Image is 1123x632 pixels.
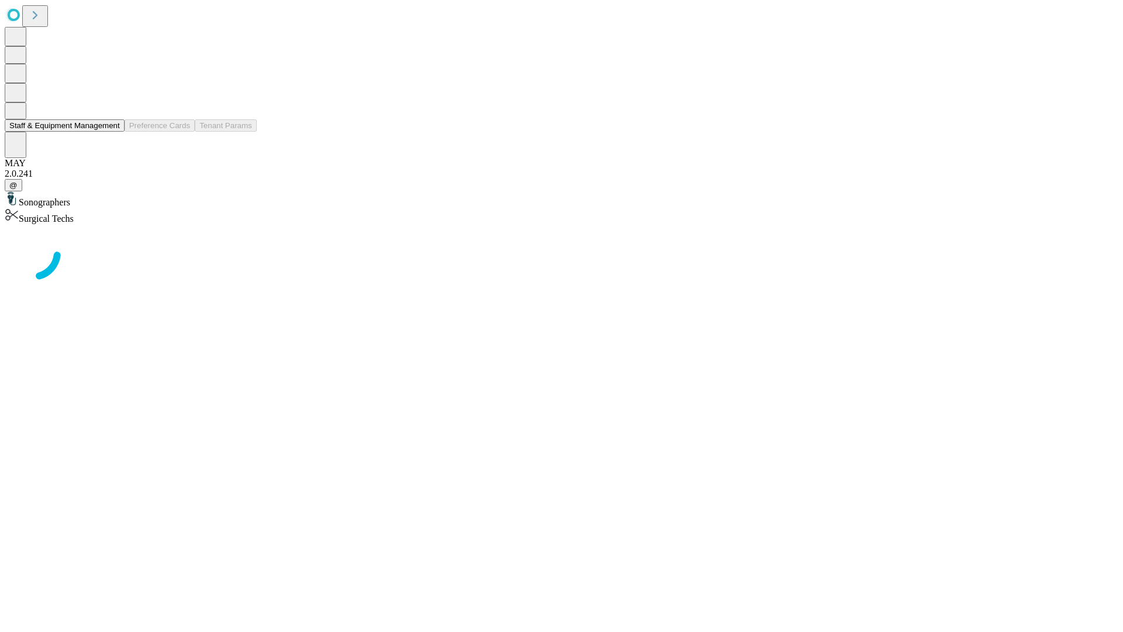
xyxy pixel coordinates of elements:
[125,119,195,132] button: Preference Cards
[5,208,1118,224] div: Surgical Techs
[5,119,125,132] button: Staff & Equipment Management
[195,119,257,132] button: Tenant Params
[5,191,1118,208] div: Sonographers
[5,169,1118,179] div: 2.0.241
[5,158,1118,169] div: MAY
[9,181,18,190] span: @
[5,179,22,191] button: @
